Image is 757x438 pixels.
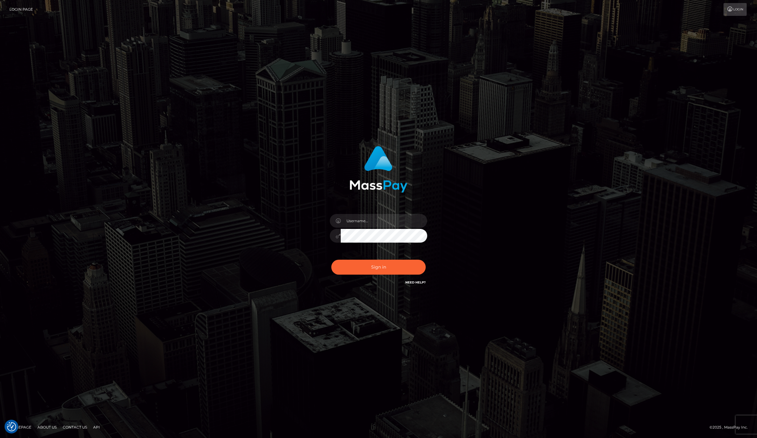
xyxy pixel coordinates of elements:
div: © 2025 , MassPay Inc. [709,424,752,431]
a: Homepage [7,422,34,432]
img: Revisit consent button [7,422,16,431]
a: About Us [35,422,59,432]
a: Need Help? [405,280,426,284]
a: Login Page [9,3,33,16]
a: Contact Us [60,422,90,432]
button: Consent Preferences [7,422,16,431]
img: MassPay Login [350,146,407,193]
a: Login [724,3,747,16]
input: Username... [341,214,427,228]
button: Sign in [331,260,426,275]
a: API [91,422,102,432]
